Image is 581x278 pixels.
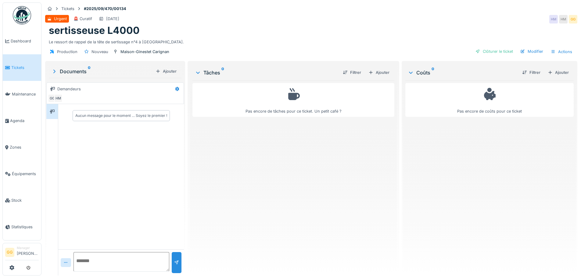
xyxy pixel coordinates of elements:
[518,47,546,56] div: Modifier
[409,86,570,114] div: Pas encore de coûts pour ce ticket
[221,69,224,76] sup: 0
[57,49,77,55] div: Production
[11,224,39,230] span: Statistiques
[106,16,119,22] div: [DATE]
[549,15,558,23] div: HM
[3,134,41,161] a: Zones
[74,16,92,22] div: 🚨 Curatif
[11,197,39,203] span: Stock
[3,81,41,107] a: Maintenance
[11,38,39,44] span: Dashboard
[3,161,41,187] a: Équipements
[3,214,41,240] a: Statistiques
[11,65,39,70] span: Tickets
[545,68,571,77] div: Ajouter
[54,16,67,22] div: Urgent
[559,15,568,23] div: HM
[54,94,63,103] div: HM
[17,246,39,259] li: [PERSON_NAME]
[408,69,517,76] div: Coûts
[473,47,515,56] div: Clôturer le ticket
[3,187,41,214] a: Stock
[120,49,169,55] div: Maison-Ginestet Carignan
[3,28,41,54] a: Dashboard
[61,6,74,12] div: Tickets
[5,246,39,260] a: GG Manager[PERSON_NAME]
[57,86,81,92] div: Demandeurs
[49,37,574,45] div: Le ressort de rappel de la tête de sertissage n°4 à [GEOGRAPHIC_DATA].
[81,6,129,12] strong: #2025/09/470/00134
[12,91,39,97] span: Maintenance
[3,54,41,81] a: Tickets
[91,49,108,55] div: Nouveau
[366,68,392,77] div: Ajouter
[10,144,39,150] span: Zones
[17,246,39,250] div: Manager
[3,107,41,134] a: Agenda
[340,68,364,77] div: Filtrer
[13,6,31,24] img: Badge_color-CXgf-gQk.svg
[49,25,140,36] h1: sertisseuse L4000
[51,68,153,75] div: Documents
[48,94,56,103] div: GG
[12,171,39,177] span: Équipements
[569,15,577,23] div: GG
[520,68,543,77] div: Filtrer
[75,113,167,118] div: Aucun message pour le moment … Soyez le premier !
[548,47,575,56] div: Actions
[88,68,91,75] sup: 0
[153,67,179,75] div: Ajouter
[5,248,14,257] li: GG
[432,69,434,76] sup: 0
[196,86,390,114] div: Pas encore de tâches pour ce ticket. Un petit café ?
[10,118,39,124] span: Agenda
[195,69,338,76] div: Tâches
